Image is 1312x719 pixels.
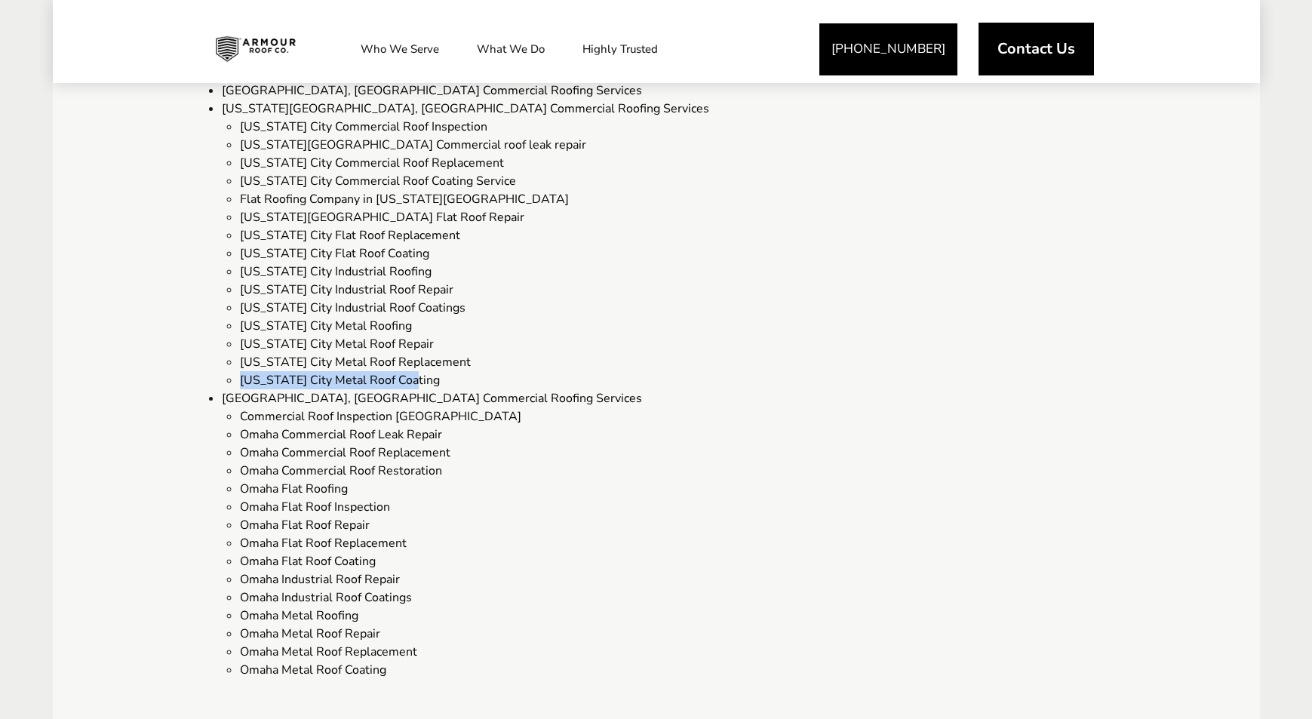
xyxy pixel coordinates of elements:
a: [US_STATE] City Industrial Roof Coatings [240,300,465,316]
a: Omaha Flat Roof Replacement [240,535,407,552]
a: [US_STATE] City Metal Roof Coating [240,372,440,389]
a: Omaha Commercial Roof Leak Repair [240,426,442,443]
a: Highly Trusted [567,30,673,68]
a: Omaha Flat Roof Coating [240,553,376,570]
a: Omaha Commercial Roof Restoration [240,462,442,479]
a: [US_STATE] City Commercial Roof Inspection [240,118,487,135]
a: [US_STATE] City Industrial Roofing [240,263,432,280]
a: Omaha Flat Roofing [240,481,348,497]
a: [GEOGRAPHIC_DATA], [GEOGRAPHIC_DATA] Commercial Roofing Services [222,82,642,99]
a: Omaha Metal Roof Replacement [240,644,417,660]
a: Omaha Metal Roof Repair [240,625,380,642]
a: [US_STATE][GEOGRAPHIC_DATA] Flat Roof Repair [240,209,524,226]
a: [US_STATE] City Industrial Roof Repair [240,281,453,298]
a: Omaha Industrial Roof Repair [240,571,400,588]
a: Who We Serve [346,30,454,68]
a: [US_STATE] City Flat Roof Coating [240,245,429,262]
a: Commercial Roof Inspection [GEOGRAPHIC_DATA] [240,408,521,425]
a: [US_STATE][GEOGRAPHIC_DATA], [GEOGRAPHIC_DATA] Commercial Roofing Services [222,100,709,117]
a: What We Do [462,30,560,68]
img: Industrial and Commercial Roofing Company | Armour Roof Co. [204,30,308,68]
span: Contact Us [997,41,1075,57]
a: [US_STATE] City Metal Roof Replacement [240,354,471,370]
a: [US_STATE] City Metal Roofing [240,318,412,334]
a: [US_STATE][GEOGRAPHIC_DATA] Commercial roof leak repair [240,137,586,153]
a: [US_STATE] City Flat Roof Replacement [240,227,460,244]
a: Omaha Metal Roof Coating [240,662,386,678]
a: [PHONE_NUMBER] [819,23,957,75]
a: [GEOGRAPHIC_DATA], [GEOGRAPHIC_DATA] Commercial Roofing Services [222,390,642,407]
a: [US_STATE] City Commercial Roof Coating Service [240,173,516,189]
a: [US_STATE] City Metal Roof Repair [240,336,434,352]
a: Omaha Industrial Roof Coatings [240,589,412,606]
a: Omaha Flat Roof Inspection [240,499,390,515]
a: [US_STATE] City Commercial Roof Replacement [240,155,504,171]
a: Omaha Flat Roof Repair [240,517,370,533]
a: Omaha Commercial Roof Replacement [240,444,450,461]
a: Contact Us [979,23,1094,75]
a: Omaha Metal Roofing [240,607,358,624]
a: Flat Roofing Company in [US_STATE][GEOGRAPHIC_DATA] [240,191,569,207]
